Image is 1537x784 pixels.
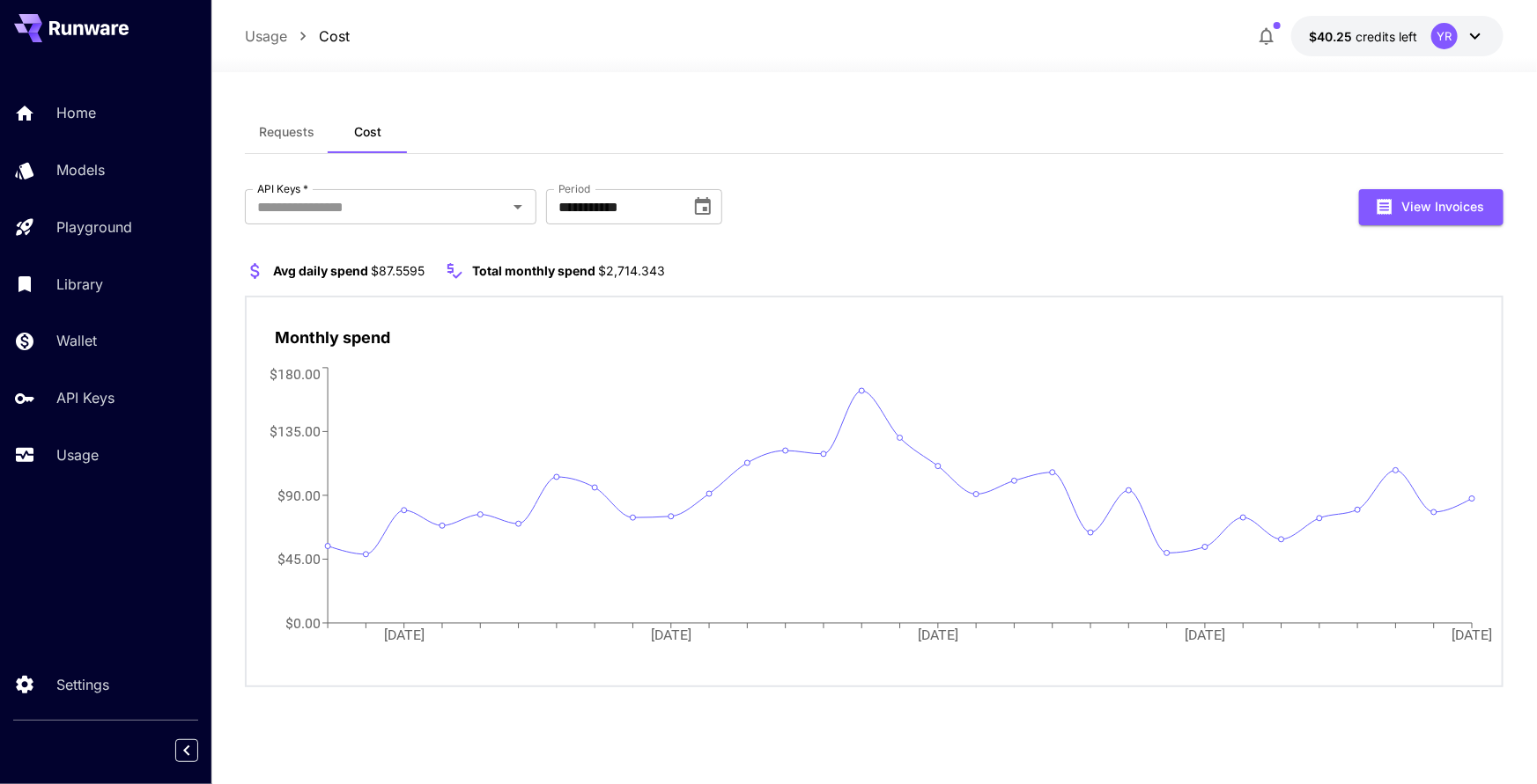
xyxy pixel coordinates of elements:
[506,194,530,219] button: Open
[259,124,314,140] span: Requests
[1431,23,1458,49] div: YR
[1309,29,1356,44] span: $40.25
[384,626,425,643] tspan: [DATE]
[277,551,321,568] tspan: $45.00
[270,423,321,440] tspan: $135.00
[245,26,350,47] nav: breadcrumb
[273,263,368,278] span: Avg daily spend
[651,626,691,643] tspan: [DATE]
[245,26,287,47] a: Usage
[277,487,321,503] tspan: $90.00
[1291,16,1504,56] button: $40.2464YR
[56,330,97,351] p: Wallet
[56,387,115,408] p: API Keys
[270,365,321,382] tspan: $180.00
[1453,626,1494,643] tspan: [DATE]
[56,159,105,180] p: Models
[56,444,99,465] p: Usage
[1186,626,1226,643] tspan: [DATE]
[56,274,103,295] p: Library
[371,263,425,278] span: $87.5595
[1359,197,1504,214] a: View Invoices
[558,181,591,196] label: Period
[188,735,211,766] div: Collapse sidebar
[1309,27,1417,46] div: $40.2464
[1359,189,1504,225] button: View Invoices
[319,26,350,47] a: Cost
[275,326,390,349] p: Monthly spend
[56,102,96,123] p: Home
[1356,29,1417,44] span: credits left
[472,263,595,278] span: Total monthly spend
[257,181,308,196] label: API Keys
[56,674,109,695] p: Settings
[285,615,321,632] tspan: $0.00
[56,216,132,238] p: Playground
[354,124,381,140] span: Cost
[175,739,198,762] button: Collapse sidebar
[685,189,720,224] button: Choose date, selected date is Aug 1, 2025
[919,626,959,643] tspan: [DATE]
[598,263,665,278] span: $2,714.343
